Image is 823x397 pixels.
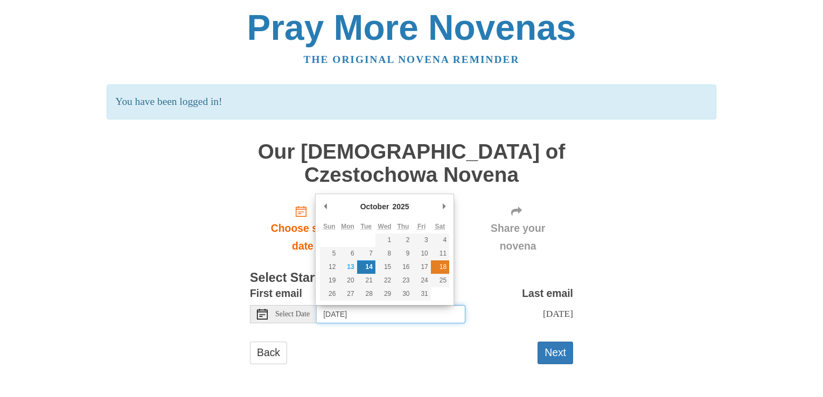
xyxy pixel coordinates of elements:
[320,198,331,215] button: Previous Month
[413,247,431,260] button: 10
[338,260,357,274] button: 13
[431,247,449,260] button: 11
[413,260,431,274] button: 17
[250,140,573,186] h1: Our [DEMOGRAPHIC_DATA] of Czestochowa Novena
[341,223,354,230] abbr: Monday
[323,223,336,230] abbr: Sunday
[320,247,338,260] button: 5
[397,223,409,230] abbr: Thursday
[431,260,449,274] button: 18
[320,260,338,274] button: 12
[375,287,394,301] button: 29
[394,287,412,301] button: 30
[522,285,573,302] label: Last email
[338,287,357,301] button: 27
[359,198,391,215] div: October
[413,274,431,287] button: 24
[438,198,449,215] button: Next Month
[361,223,372,230] abbr: Tuesday
[375,260,394,274] button: 15
[431,233,449,247] button: 4
[317,305,465,323] input: Use the arrow keys to pick a date
[275,310,310,318] span: Select Date
[413,233,431,247] button: 3
[107,84,716,119] p: You have been logged in!
[261,219,345,255] span: Choose start date
[320,274,338,287] button: 19
[357,287,375,301] button: 28
[538,342,573,364] button: Next
[394,260,412,274] button: 16
[250,271,573,285] h3: Select Start Date
[543,308,573,319] span: [DATE]
[390,198,410,215] div: 2025
[375,233,394,247] button: 1
[413,287,431,301] button: 31
[394,233,412,247] button: 2
[431,274,449,287] button: 25
[357,260,375,274] button: 14
[357,247,375,260] button: 7
[320,287,338,301] button: 26
[463,197,573,261] div: Click "Next" to confirm your start date first.
[250,285,302,302] label: First email
[435,223,445,230] abbr: Saturday
[473,219,562,255] span: Share your novena
[338,274,357,287] button: 20
[375,247,394,260] button: 8
[378,223,392,230] abbr: Wednesday
[417,223,426,230] abbr: Friday
[394,247,412,260] button: 9
[304,54,520,65] a: The original novena reminder
[394,274,412,287] button: 23
[250,197,355,261] a: Choose start date
[357,274,375,287] button: 21
[247,8,576,47] a: Pray More Novenas
[375,274,394,287] button: 22
[250,342,287,364] a: Back
[338,247,357,260] button: 6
